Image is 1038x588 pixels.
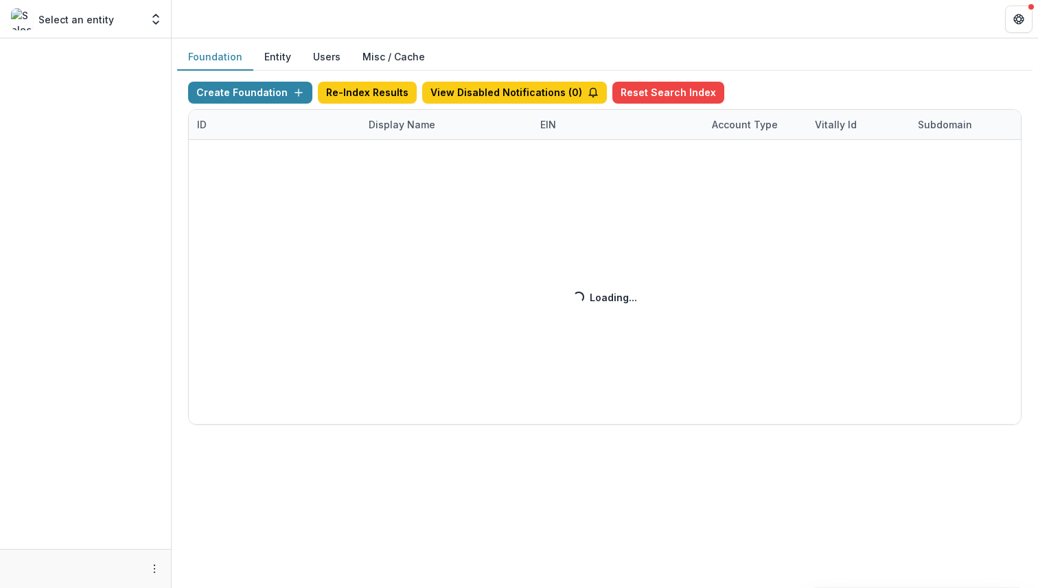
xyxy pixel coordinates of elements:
[146,5,165,33] button: Open entity switcher
[11,8,33,30] img: Select an entity
[146,561,163,577] button: More
[351,44,436,71] button: Misc / Cache
[253,44,302,71] button: Entity
[177,44,253,71] button: Foundation
[1005,5,1033,33] button: Get Help
[38,12,114,27] p: Select an entity
[302,44,351,71] button: Users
